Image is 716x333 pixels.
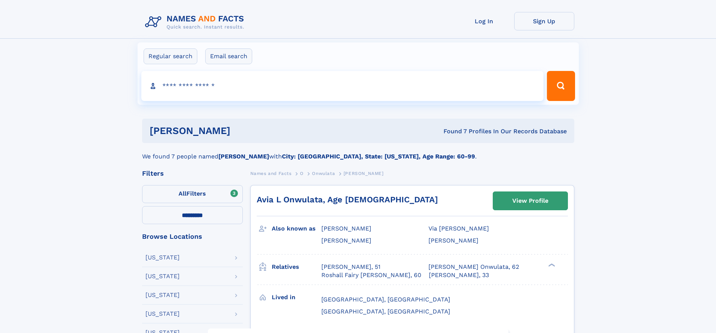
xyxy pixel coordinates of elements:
div: Found 7 Profiles In Our Records Database [337,127,567,136]
div: [US_STATE] [145,273,180,279]
a: Sign Up [514,12,574,30]
span: [PERSON_NAME] [428,237,478,244]
a: Roshall Fairy [PERSON_NAME], 60 [321,271,421,279]
h3: Also known as [272,222,321,235]
span: [GEOGRAPHIC_DATA], [GEOGRAPHIC_DATA] [321,296,450,303]
div: ❯ [546,262,556,267]
span: O [300,171,304,176]
span: Via [PERSON_NAME] [428,225,489,232]
label: Email search [205,48,252,64]
a: Avia L Onwulata, Age [DEMOGRAPHIC_DATA] [257,195,438,204]
a: View Profile [493,192,568,210]
a: [PERSON_NAME], 33 [429,271,489,279]
b: [PERSON_NAME] [218,153,269,160]
div: [US_STATE] [145,255,180,261]
span: [PERSON_NAME] [321,225,371,232]
a: Log In [454,12,514,30]
span: [PERSON_NAME] [321,237,371,244]
a: O [300,169,304,178]
div: Browse Locations [142,233,243,240]
div: [US_STATE] [145,292,180,298]
span: [GEOGRAPHIC_DATA], [GEOGRAPHIC_DATA] [321,308,450,315]
a: Onwulata [312,169,335,178]
div: [US_STATE] [145,311,180,317]
a: Names and Facts [250,169,292,178]
span: [PERSON_NAME] [344,171,384,176]
h3: Lived in [272,291,321,304]
div: View Profile [512,192,548,209]
button: Search Button [547,71,575,101]
label: Filters [142,185,243,203]
input: search input [141,71,544,101]
img: Logo Names and Facts [142,12,250,32]
a: [PERSON_NAME] Onwulata, 62 [428,263,519,271]
h3: Relatives [272,261,321,273]
label: Regular search [144,48,197,64]
span: Onwulata [312,171,335,176]
a: [PERSON_NAME], 51 [321,263,380,271]
span: All [179,190,186,197]
b: City: [GEOGRAPHIC_DATA], State: [US_STATE], Age Range: 60-99 [282,153,475,160]
h1: [PERSON_NAME] [150,126,337,136]
div: We found 7 people named with . [142,143,574,161]
div: Filters [142,170,243,177]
